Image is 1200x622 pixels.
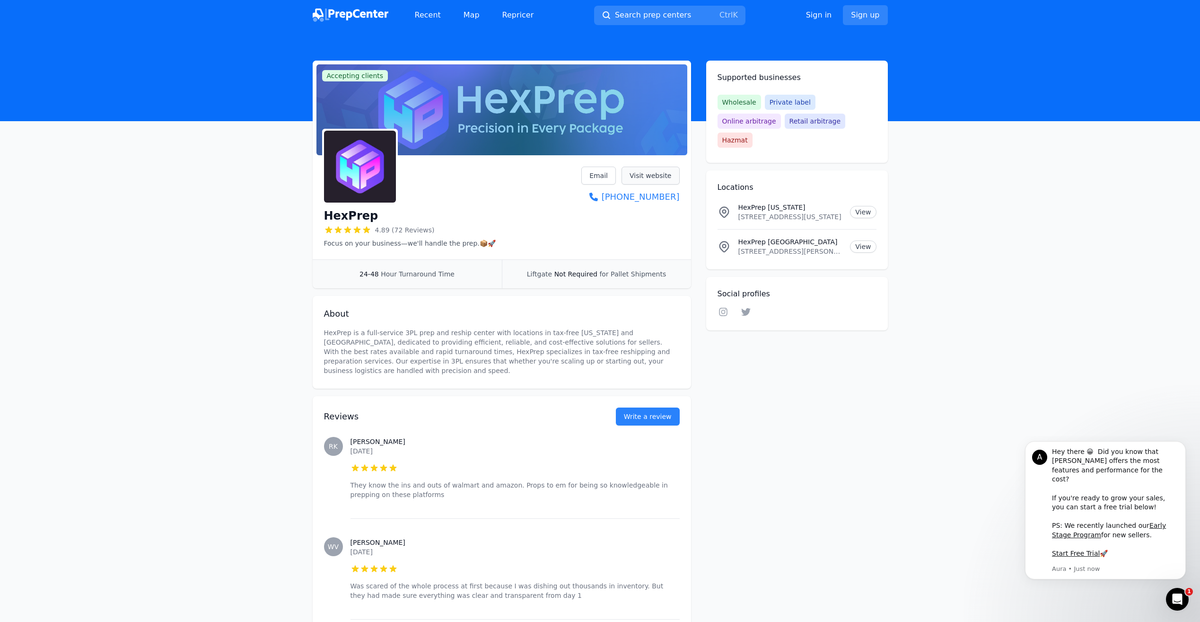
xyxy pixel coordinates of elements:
[594,6,745,25] button: Search prep centersCtrlK
[328,543,339,550] span: WV
[785,114,845,129] span: Retail arbitrage
[719,10,733,19] kbd: Ctrl
[1011,436,1200,596] iframe: Intercom notifications message
[765,95,815,110] span: Private label
[456,6,487,25] a: Map
[738,237,843,247] p: HexPrep [GEOGRAPHIC_DATA]
[324,131,396,203] img: HexPrep
[324,239,496,248] p: Focus on your business—we'll handle the prep.📦🚀
[581,167,616,185] a: Email
[329,443,338,450] span: RK
[718,288,876,300] h2: Social profiles
[622,167,680,185] a: Visit website
[350,581,680,600] p: Was scared of the whole process at first because I was dishing out thousands in inventory. But th...
[324,410,586,423] h2: Reviews
[381,270,455,278] span: Hour Turnaround Time
[350,538,680,547] h3: [PERSON_NAME]
[375,225,435,235] span: 4.89 (72 Reviews)
[581,190,679,204] a: [PHONE_NUMBER]
[718,72,876,83] h2: Supported businesses
[359,270,379,278] span: 24-48
[738,212,843,222] p: [STREET_ADDRESS][US_STATE]
[495,6,542,25] a: Repricer
[718,95,761,110] span: Wholesale
[407,6,448,25] a: Recent
[350,480,680,499] p: They know the ins and outs of walmart and amazon. Props to em for being so knowledgeable in prepp...
[324,307,680,320] h2: About
[615,9,691,21] span: Search prep centers
[322,70,388,81] span: Accepting clients
[599,270,666,278] span: for Pallet Shipments
[350,437,680,446] h3: [PERSON_NAME]
[350,447,373,455] time: [DATE]
[350,548,373,556] time: [DATE]
[527,270,552,278] span: Liftgate
[733,10,738,19] kbd: K
[718,133,753,148] span: Hazmat
[806,9,832,21] a: Sign in
[850,240,876,253] a: View
[738,247,843,256] p: [STREET_ADDRESS][PERSON_NAME][US_STATE]
[1185,588,1193,595] span: 1
[313,9,388,22] img: PrepCenter
[1166,588,1189,611] iframe: Intercom live chat
[718,182,876,193] h2: Locations
[850,206,876,218] a: View
[554,270,597,278] span: Not Required
[616,408,680,426] a: Write a review
[738,203,843,212] p: HexPrep [US_STATE]
[324,328,680,375] p: HexPrep is a full-service 3PL prep and reship center with locations in tax-free [US_STATE] and [G...
[843,5,887,25] a: Sign up
[324,208,378,223] h1: HexPrep
[718,114,781,129] span: Online arbitrage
